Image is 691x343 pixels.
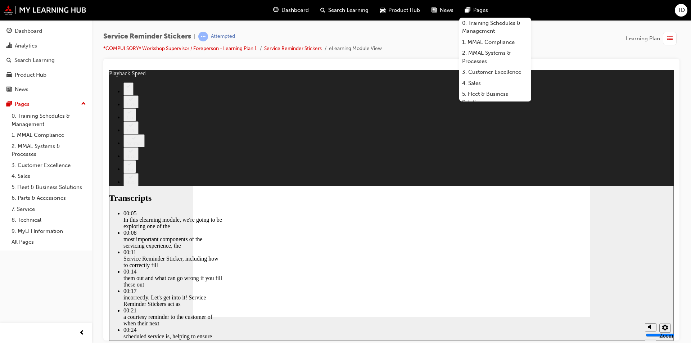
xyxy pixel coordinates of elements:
a: 4. Sales [9,171,89,182]
a: 3. Customer Excellence [9,160,89,171]
span: Dashboard [281,6,309,14]
span: chart-icon [6,43,12,49]
div: 00:24 [14,257,115,263]
span: learningRecordVerb_ATTEMPT-icon [198,32,208,41]
a: Service Reminder Stickers [264,45,322,51]
div: Analytics [15,42,37,50]
span: news-icon [6,86,12,93]
span: News [440,6,453,14]
div: 2 [17,19,22,24]
div: Pages [15,100,30,108]
span: up-icon [81,99,86,109]
span: | [194,32,195,41]
a: 1. MMAL Compliance [459,37,531,48]
a: car-iconProduct Hub [374,3,426,18]
a: 2. MMAL Systems & Processes [9,141,89,160]
a: News [3,83,89,96]
div: Dashboard [15,27,42,35]
span: search-icon [6,57,12,64]
button: Learning Plan [626,32,679,45]
a: 3. Customer Excellence [459,67,531,78]
a: Dashboard [3,24,89,38]
a: 7. Service [9,204,89,215]
span: Learning Plan [626,35,660,43]
a: news-iconNews [426,3,459,18]
a: All Pages [9,236,89,248]
img: mmal [4,5,86,15]
span: car-icon [6,72,12,78]
a: 0. Training Schedules & Management [459,18,531,37]
span: Search Learning [328,6,369,14]
button: Pages [3,98,89,111]
a: 5. Fleet & Business Solutions [459,89,531,108]
button: DashboardAnalyticsSearch LearningProduct HubNews [3,23,89,98]
a: 8. Technical [9,215,89,226]
span: Pages [473,6,488,14]
span: news-icon [432,6,437,15]
span: Service Reminder Stickers [103,32,191,41]
div: Search Learning [14,56,55,64]
span: pages-icon [465,6,470,15]
a: 1. MMAL Compliance [9,130,89,141]
div: a courtesy reminder to the customer of when their next [14,244,115,257]
div: Attempted [211,33,235,40]
li: eLearning Module View [329,45,382,53]
span: guage-icon [273,6,279,15]
a: 0. Training Schedules & Management [9,110,89,130]
a: search-iconSearch Learning [315,3,374,18]
a: guage-iconDashboard [267,3,315,18]
span: list-icon [667,34,673,43]
a: 4. Sales [459,78,531,89]
div: Product Hub [15,71,46,79]
a: Analytics [3,39,89,53]
span: search-icon [320,6,325,15]
a: 9. MyLH Information [9,226,89,237]
span: prev-icon [79,329,85,338]
a: 6. Parts & Accessories [9,193,89,204]
a: Search Learning [3,54,89,67]
a: Product Hub [3,68,89,82]
span: pages-icon [6,101,12,108]
button: TD [675,4,687,17]
span: TD [678,6,685,14]
a: pages-iconPages [459,3,494,18]
a: 2. MMAL Systems & Processes [459,48,531,67]
div: scheduled service is, helping to ensure they're keeping up with [14,263,115,276]
a: *COMPULSORY* Workshop Supervisor / Foreperson - Learning Plan 1 [103,45,257,51]
div: News [15,85,28,94]
span: car-icon [380,6,385,15]
span: Product Hub [388,6,420,14]
button: 2 [14,12,24,25]
a: 5. Fleet & Business Solutions [9,182,89,193]
span: guage-icon [6,28,12,35]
